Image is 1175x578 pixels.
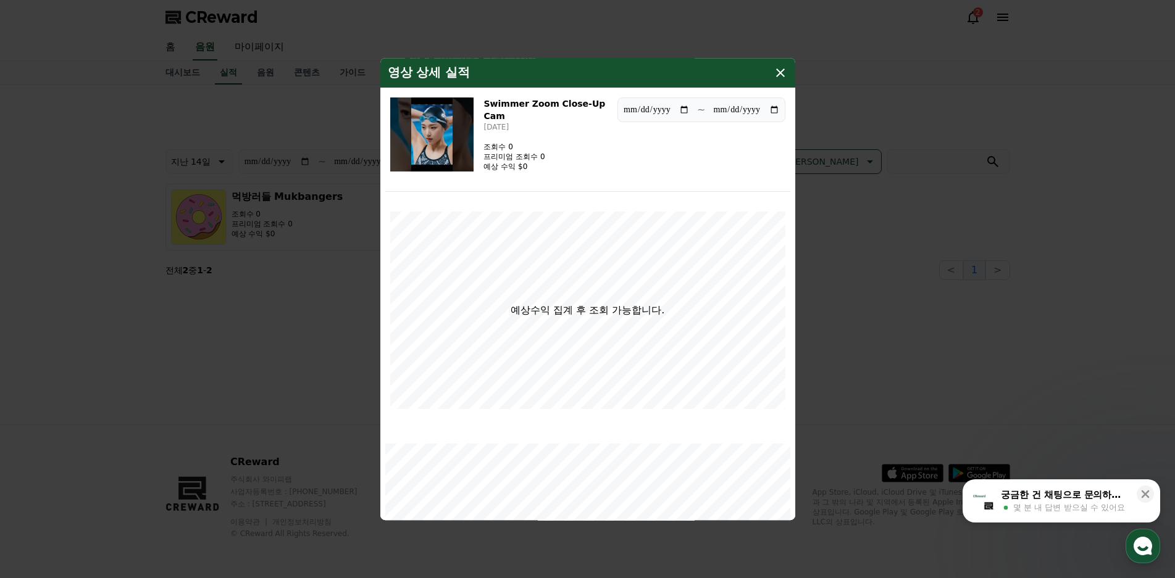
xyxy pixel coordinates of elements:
[113,410,128,420] span: 대화
[380,58,795,521] div: modal
[390,97,474,171] img: Swimmer Zoom Close-Up Cam
[39,410,46,419] span: 홈
[511,303,664,318] p: 예상수익 집계 후 조회 가능합니다.
[483,97,608,122] h3: Swimmer Zoom Close-Up Cam
[4,391,82,422] a: 홈
[483,122,608,132] p: [DATE]
[483,152,545,162] p: 프리미엄 조회수 0
[191,410,206,419] span: 설정
[697,102,705,117] p: ~
[388,65,470,80] h4: 영상 상세 실적
[483,162,545,171] p: 예상 수익 $0
[82,391,159,422] a: 대화
[159,391,237,422] a: 설정
[483,142,545,152] p: 조회수 0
